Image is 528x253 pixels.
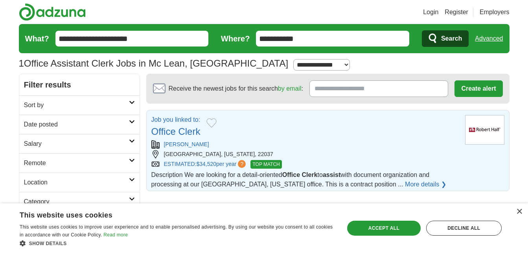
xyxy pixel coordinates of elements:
a: Date posted [19,115,140,134]
div: Accept all [347,221,421,236]
span: Show details [29,241,67,246]
span: ? [238,160,246,168]
a: Location [19,173,140,192]
a: Sort by [19,95,140,115]
div: Show details [20,239,335,247]
a: Employers [480,7,510,17]
a: Advanced [475,31,503,47]
h2: Remote [24,158,129,168]
span: TOP MATCH [250,160,281,169]
h2: Location [24,178,129,187]
strong: assist [323,171,340,178]
strong: Clerk [302,171,318,178]
h1: Office Assistant Clerk Jobs in Mc Lean, [GEOGRAPHIC_DATA] [19,58,289,69]
button: Create alert [454,80,502,97]
a: by email [278,85,302,92]
div: Close [516,209,522,215]
a: Office Clerk [151,126,201,137]
a: Register [445,7,468,17]
span: This website uses cookies to improve user experience and to enable personalised advertising. By u... [20,224,333,238]
span: 1 [19,56,24,71]
h2: Date posted [24,120,129,129]
a: More details ❯ [405,180,446,189]
h2: Salary [24,139,129,149]
a: ESTIMATED:$34,520per year? [164,160,248,169]
a: Remote [19,153,140,173]
a: Salary [19,134,140,153]
div: Decline all [426,221,502,236]
img: Robert Half logo [465,115,504,145]
a: Login [423,7,438,17]
span: Receive the newest jobs for this search : [169,84,303,93]
strong: Office [282,171,300,178]
span: $34,520 [196,161,216,167]
a: Category [19,192,140,211]
h2: Sort by [24,100,129,110]
p: Job you linked to: [151,115,201,125]
img: Adzuna logo [19,3,86,21]
div: [GEOGRAPHIC_DATA], [US_STATE], 22037 [151,150,459,158]
a: [PERSON_NAME] [164,141,209,147]
span: Search [441,31,462,47]
label: Where? [221,33,250,45]
label: What? [25,33,49,45]
h2: Category [24,197,129,206]
button: Search [422,30,469,47]
span: Description We are looking for a detail-oriented to with document organization and processing at ... [151,171,430,188]
h2: Filter results [19,74,140,95]
div: This website uses cookies [20,208,315,220]
a: Read more, opens a new window [103,232,128,238]
button: Add to favorite jobs [206,118,217,128]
